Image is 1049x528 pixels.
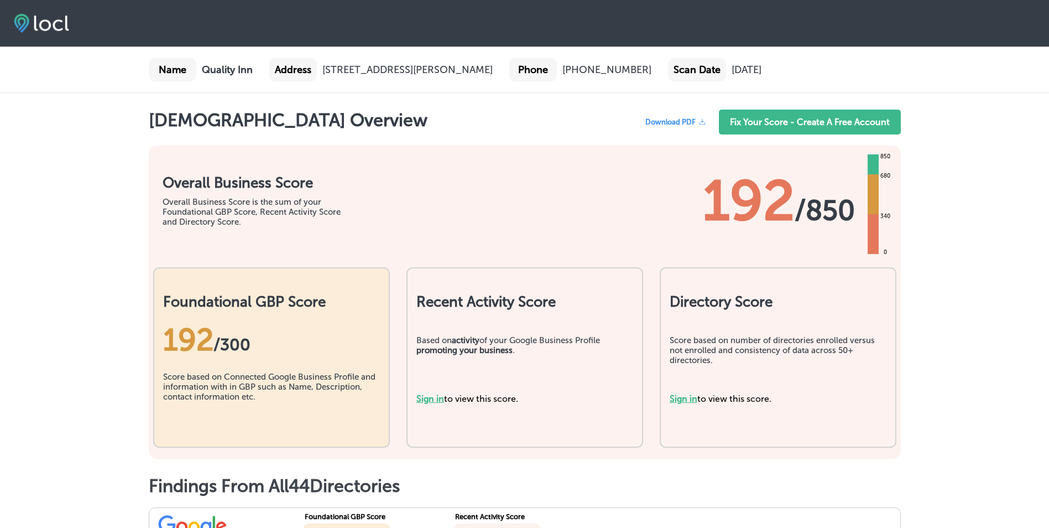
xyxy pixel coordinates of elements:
div: Name [149,58,196,81]
div: 340 [878,212,893,221]
span: / 300 [213,335,250,355]
div: Foundational GBP Score [305,513,432,521]
div: [STREET_ADDRESS][PERSON_NAME] [322,64,493,76]
div: Score based on number of directories enrolled versus not enrolled and consistency of data across ... [670,335,886,391]
div: 192 [163,322,380,358]
div: 680 [878,172,893,180]
h1: Overall Business Score [163,174,356,191]
img: fda3e92497d09a02dc62c9cd864e3231.png [14,14,69,33]
b: promoting your business [416,345,513,355]
div: Scan Date [668,58,726,81]
b: Quality Inn [202,64,253,76]
a: Fix Your Score - Create A Free Account [719,110,901,134]
span: Download PDF [645,118,696,126]
h2: Foundational GBP Score [163,293,380,310]
h2: Recent Activity Score [416,293,633,310]
div: Address [269,58,317,81]
div: 0 [881,248,889,257]
div: Phone [509,58,557,81]
div: Recent Activity Score [455,513,582,521]
b: activity [452,335,479,345]
div: [DATE] [732,64,761,76]
div: to view this score. [416,394,633,404]
div: to view this score. [670,394,886,404]
div: 850 [878,152,893,161]
h1: Findings From All 44 Directories [149,475,901,496]
div: Score based on Connected Google Business Profile and information with in GBP such as Name, Descri... [163,372,380,427]
div: Based on of your Google Business Profile . [416,335,633,391]
div: [PHONE_NUMBER] [562,64,651,76]
a: Sign in [670,394,697,404]
h1: [DEMOGRAPHIC_DATA] Overview [149,110,427,140]
span: / 850 [795,194,855,227]
span: 192 [703,168,795,234]
h2: Directory Score [670,293,886,310]
div: Overall Business Score is the sum of your Foundational GBP Score, Recent Activity Score and Direc... [163,197,356,227]
a: Sign in [416,394,444,404]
